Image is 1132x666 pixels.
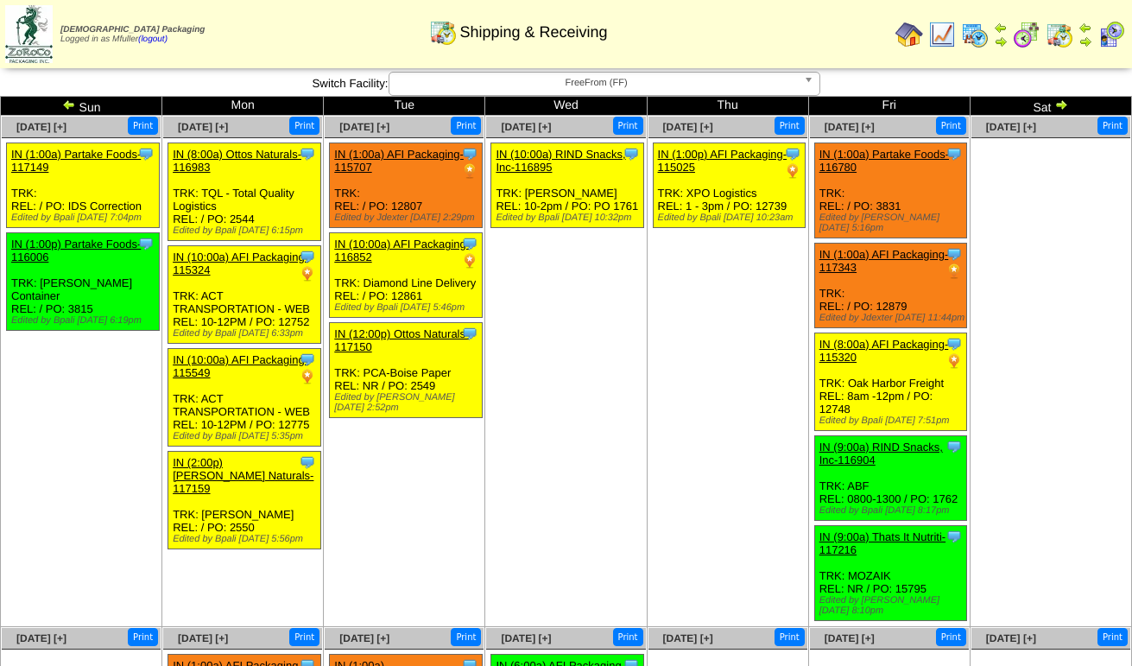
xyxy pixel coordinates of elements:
[339,632,389,644] a: [DATE] [+]
[814,526,967,621] div: TRK: MOZAIK REL: NR / PO: 15795
[178,121,228,133] a: [DATE] [+]
[173,328,320,339] div: Edited by Bpali [DATE] 6:33pm
[461,145,478,162] img: Tooltip
[396,73,797,93] span: FreeFrom (FF)
[461,252,478,270] img: PO
[324,97,485,116] td: Tue
[658,212,806,223] div: Edited by Bpali [DATE] 10:23am
[775,117,805,135] button: Print
[1046,21,1073,48] img: calendarinout.gif
[11,212,159,223] div: Edited by Bpali [DATE] 7:04pm
[994,35,1008,48] img: arrowright.gif
[496,148,625,174] a: IN (10:00a) RIND Snacks, Inc-116895
[819,148,949,174] a: IN (1:00a) Partake Foods-116780
[16,632,66,644] a: [DATE] [+]
[819,338,949,364] a: IN (8:00a) AFI Packaging-115320
[936,117,966,135] button: Print
[62,98,76,111] img: arrowleft.gif
[299,265,316,282] img: PO
[819,313,967,323] div: Edited by Jdexter [DATE] 11:44pm
[658,148,787,174] a: IN (1:00p) AFI Packaging-115025
[173,353,308,379] a: IN (10:00a) AFI Packaging-115549
[945,263,963,280] img: PO
[128,628,158,646] button: Print
[168,349,321,447] div: TRK: ACT TRANSPORTATION - WEB REL: 10-12PM / PO: 12775
[168,246,321,344] div: TRK: ACT TRANSPORTATION - WEB REL: 10-12PM / PO: 12752
[137,145,155,162] img: Tooltip
[819,441,943,466] a: IN (9:00a) RIND Snacks, Inc-116904
[330,233,483,318] div: TRK: Diamond Line Delivery REL: / PO: 12861
[819,415,967,426] div: Edited by Bpali [DATE] 7:51pm
[330,323,483,418] div: TRK: PCA-Boise Paper REL: NR / PO: 2549
[339,121,389,133] span: [DATE] [+]
[945,335,963,352] img: Tooltip
[945,245,963,263] img: Tooltip
[814,143,967,238] div: TRK: REL: / PO: 3831
[496,212,643,223] div: Edited by Bpali [DATE] 10:32pm
[775,628,805,646] button: Print
[986,121,1036,133] a: [DATE] [+]
[173,431,320,441] div: Edited by Bpali [DATE] 5:35pm
[173,251,308,276] a: IN (10:00a) AFI Packaging-115324
[1,97,162,116] td: Sun
[647,97,808,116] td: Thu
[11,315,159,326] div: Edited by Bpali [DATE] 6:19pm
[814,333,967,431] div: TRK: Oak Harbor Freight REL: 8am -12pm / PO: 12748
[299,351,316,368] img: Tooltip
[334,212,482,223] div: Edited by Jdexter [DATE] 2:29pm
[945,528,963,545] img: Tooltip
[825,121,875,133] a: [DATE] [+]
[808,97,970,116] td: Fri
[173,456,313,495] a: IN (2:00p) [PERSON_NAME] Naturals-117159
[945,438,963,455] img: Tooltip
[613,117,643,135] button: Print
[945,145,963,162] img: Tooltip
[1097,21,1125,48] img: calendarcustomer.gif
[501,121,551,133] a: [DATE] [+]
[819,595,967,616] div: Edited by [PERSON_NAME] [DATE] 8:10pm
[137,235,155,252] img: Tooltip
[299,454,316,471] img: Tooltip
[1078,21,1092,35] img: arrowleft.gif
[289,628,319,646] button: Print
[11,148,141,174] a: IN (1:00a) Partake Foods-117149
[168,452,321,549] div: TRK: [PERSON_NAME] REL: / PO: 2550
[334,238,470,263] a: IN (10:00a) AFI Packaging-116852
[814,436,967,521] div: TRK: ABF REL: 0800-1300 / PO: 1762
[178,632,228,644] a: [DATE] [+]
[653,143,806,228] div: TRK: XPO Logistics REL: 1 - 3pm / PO: 12739
[819,530,945,556] a: IN (9:00a) Thats It Nutriti-117216
[895,21,923,48] img: home.gif
[461,325,478,342] img: Tooltip
[1078,35,1092,48] img: arrowright.gif
[334,392,482,413] div: Edited by [PERSON_NAME] [DATE] 2:52pm
[663,632,713,644] a: [DATE] [+]
[1097,117,1128,135] button: Print
[330,143,483,228] div: TRK: REL: / PO: 12807
[451,628,481,646] button: Print
[162,97,324,116] td: Mon
[1097,628,1128,646] button: Print
[825,632,875,644] span: [DATE] [+]
[623,145,640,162] img: Tooltip
[60,25,205,35] span: [DEMOGRAPHIC_DATA] Packaging
[819,248,949,274] a: IN (1:00a) AFI Packaging-117343
[299,145,316,162] img: Tooltip
[970,97,1131,116] td: Sat
[11,238,141,263] a: IN (1:00p) Partake Foods-116006
[928,21,956,48] img: line_graph.gif
[299,368,316,385] img: PO
[986,632,1036,644] a: [DATE] [+]
[334,302,482,313] div: Edited by Bpali [DATE] 5:46pm
[491,143,644,228] div: TRK: [PERSON_NAME] REL: 10-2pm / PO: PO 1761
[16,121,66,133] a: [DATE] [+]
[429,18,457,46] img: calendarinout.gif
[334,148,464,174] a: IN (1:00a) AFI Packaging-115707
[7,143,160,228] div: TRK: REL: / PO: IDS Correction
